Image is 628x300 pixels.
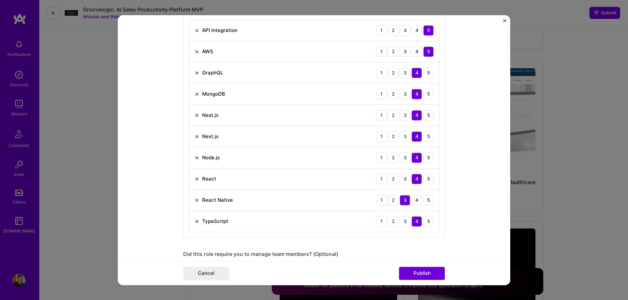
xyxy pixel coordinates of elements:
[202,154,220,161] div: Node.js
[194,28,200,33] img: Remove
[399,267,445,280] button: Publish
[423,152,434,163] div: 5
[376,152,387,163] div: 1
[388,68,398,78] div: 2
[388,131,398,142] div: 2
[376,68,387,78] div: 1
[400,46,410,57] div: 3
[194,176,200,182] img: Remove
[400,152,410,163] div: 3
[423,110,434,120] div: 5
[423,89,434,99] div: 5
[411,68,422,78] div: 4
[411,216,422,227] div: 4
[388,152,398,163] div: 2
[376,131,387,142] div: 1
[202,218,228,225] div: TypeScript
[194,155,200,160] img: Remove
[194,197,200,203] img: Remove
[400,25,410,36] div: 3
[411,152,422,163] div: 4
[376,110,387,120] div: 1
[423,46,434,57] div: 5
[388,89,398,99] div: 2
[411,174,422,184] div: 4
[202,112,218,118] div: Nest.js
[202,27,237,34] div: API Integration
[376,174,387,184] div: 1
[400,174,410,184] div: 3
[376,89,387,99] div: 1
[183,251,445,258] div: Did this role require you to manage team members? (Optional)
[202,48,213,55] div: AWS
[388,46,398,57] div: 2
[411,25,422,36] div: 4
[423,131,434,142] div: 5
[194,134,200,139] img: Remove
[411,46,422,57] div: 4
[202,133,218,140] div: Next.js
[400,131,410,142] div: 3
[388,25,398,36] div: 2
[202,69,223,76] div: GraphQL
[376,46,387,57] div: 1
[202,197,233,203] div: React Native
[423,216,434,227] div: 5
[400,195,410,205] div: 3
[423,174,434,184] div: 5
[411,110,422,120] div: 4
[388,216,398,227] div: 2
[202,175,216,182] div: React
[388,195,398,205] div: 2
[388,110,398,120] div: 2
[376,195,387,205] div: 1
[411,131,422,142] div: 4
[194,91,200,97] img: Remove
[423,195,434,205] div: 5
[423,68,434,78] div: 5
[202,90,225,97] div: MongoDB
[400,110,410,120] div: 3
[388,174,398,184] div: 2
[423,25,434,36] div: 5
[376,25,387,36] div: 1
[400,89,410,99] div: 3
[194,49,200,54] img: Remove
[411,195,422,205] div: 4
[376,216,387,227] div: 1
[194,70,200,75] img: Remove
[194,219,200,224] img: Remove
[400,68,410,78] div: 3
[400,216,410,227] div: 3
[503,19,506,26] button: Close
[411,89,422,99] div: 4
[183,267,229,280] button: Cancel
[194,113,200,118] img: Remove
